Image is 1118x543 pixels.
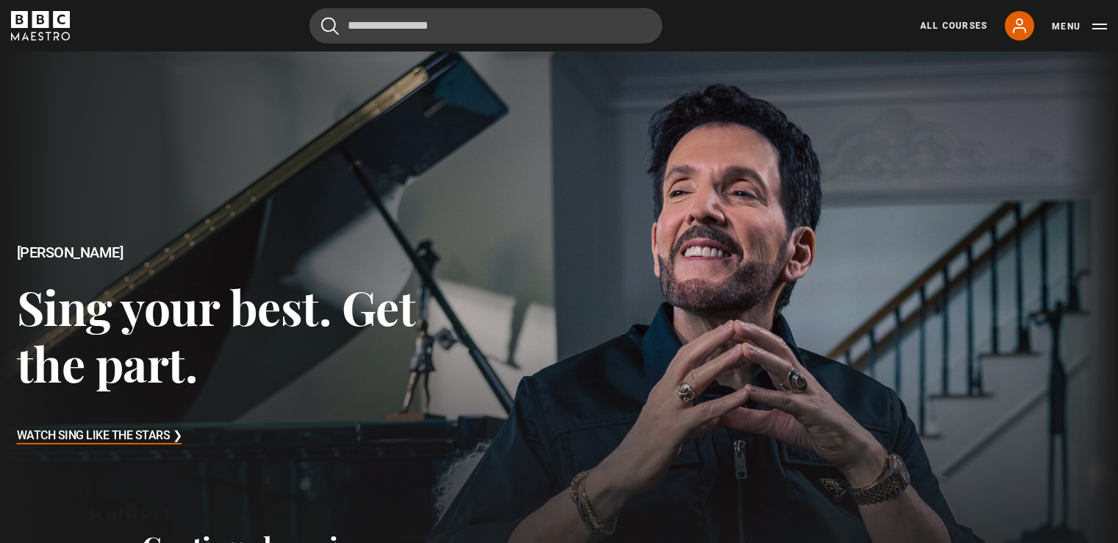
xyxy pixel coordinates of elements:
[321,17,339,35] button: Submit the search query
[1052,19,1107,34] button: Toggle navigation
[17,278,448,392] h3: Sing your best. Get the part.
[17,244,448,261] h2: [PERSON_NAME]
[309,8,662,43] input: Search
[17,425,182,447] h3: Watch Sing Like the Stars ❯
[11,11,70,40] svg: BBC Maestro
[920,19,987,32] a: All Courses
